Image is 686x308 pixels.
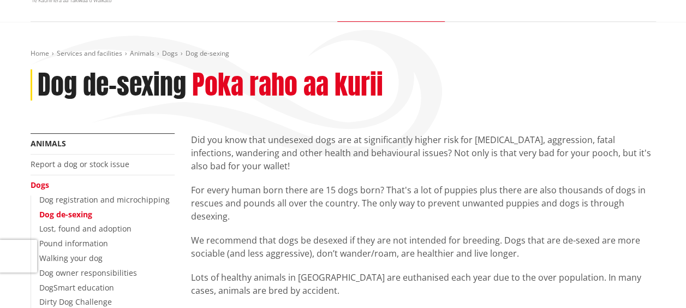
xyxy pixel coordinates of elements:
a: Dog owner responsibilities [39,268,137,278]
a: Report a dog or stock issue [31,159,129,169]
nav: breadcrumb [31,49,656,58]
p: Did you know that undesexed dogs are at significantly higher risk for [MEDICAL_DATA], aggression,... [191,133,656,173]
a: Dogs [162,49,178,58]
h1: Dog de-sexing [38,69,186,101]
a: DogSmart education [39,282,114,293]
a: Walking your dog [39,253,103,263]
a: Pound information [39,238,108,248]
h2: Poka raho aa kurii [192,69,383,101]
a: Lost, found and adoption [39,223,132,234]
a: Dog de-sexing [39,209,92,220]
a: Home [31,49,49,58]
p: We recommend that dogs be desexed if they are not intended for breeding. Dogs that are de-sexed a... [191,234,656,260]
p: For every human born there are 15 dogs born? That's a lot of puppies plus there are also thousand... [191,183,656,223]
a: Animals [31,138,66,149]
iframe: Messenger Launcher [636,262,675,301]
a: Dirty Dog Challenge [39,297,112,307]
a: Dog registration and microchipping [39,194,170,205]
a: Animals [130,49,154,58]
span: Dog de-sexing [186,49,229,58]
p: Lots of healthy animals in [GEOGRAPHIC_DATA] are euthanised each year due to the over population.... [191,271,656,297]
a: Dogs [31,180,49,190]
a: Services and facilities [57,49,122,58]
